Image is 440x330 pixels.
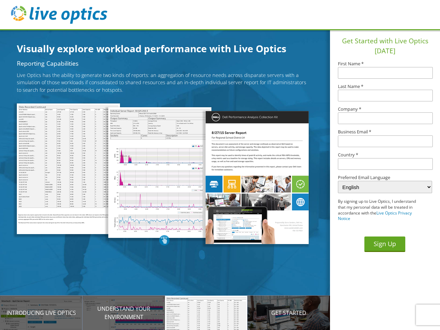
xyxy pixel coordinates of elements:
[17,60,311,67] h2: Reporting Capabilities
[338,175,432,180] label: Preferred Email Language
[108,107,211,238] img: ViewHeaderThree
[338,62,432,66] label: First Name *
[82,305,165,321] p: Understand your environment
[364,236,405,252] button: Sign Up
[338,210,412,222] a: Live Optics Privacy Notice
[17,103,120,234] img: ViewHeaderThree
[338,107,432,111] label: Company *
[338,84,432,89] label: Last Name *
[17,41,319,56] h1: Visually explore workload performance with Live Optics
[333,36,437,56] h1: Get Started with Live Optics [DATE]
[338,153,432,157] label: Country *
[17,71,311,94] p: Live Optics has the ability to generate two kinds of reports: an aggregation of resource needs ac...
[206,111,309,244] img: ViewHeaderThree
[11,6,107,24] img: live_optics_svg.svg
[338,130,432,134] label: Business Email *
[247,309,330,317] p: Get Started
[338,199,422,222] p: By signing up to Live Optics, I understand that my personal data will be treated in accordance wi...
